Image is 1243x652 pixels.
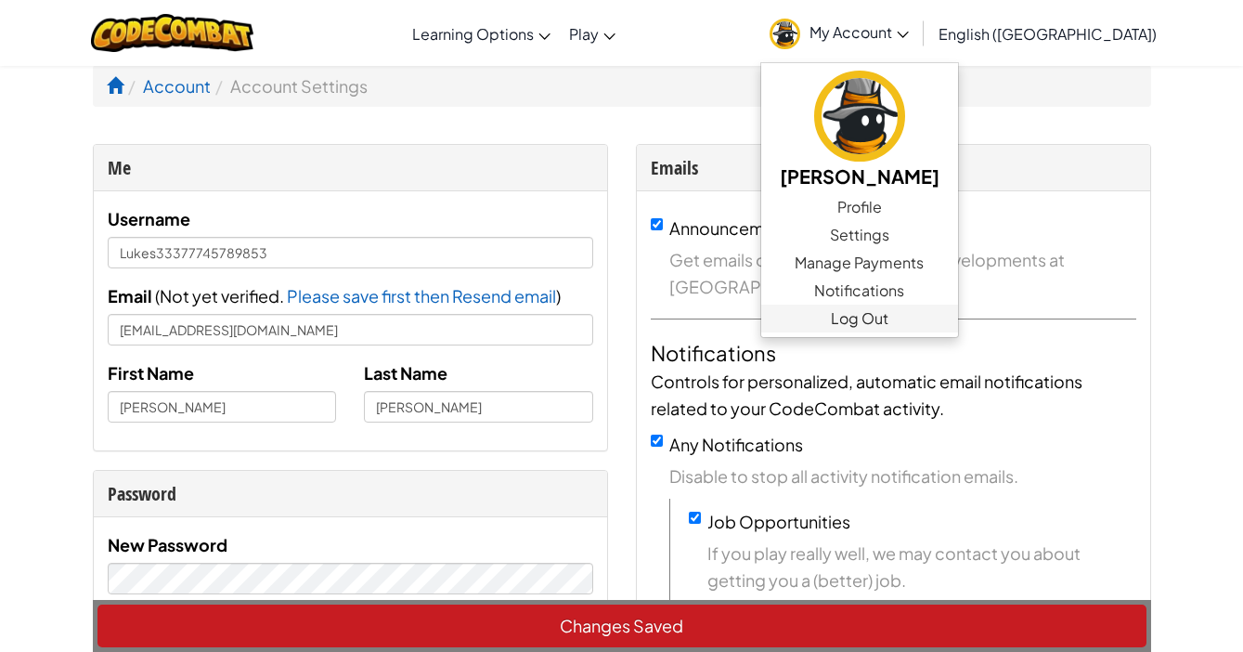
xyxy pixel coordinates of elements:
[761,221,958,249] a: Settings
[364,359,447,386] label: Last Name
[929,8,1166,59] a: English ([GEOGRAPHIC_DATA])
[809,22,909,42] span: My Account
[651,338,1136,368] h4: Notifications
[761,68,958,193] a: [PERSON_NAME]
[560,8,625,59] a: Play
[108,480,593,507] div: Password
[152,285,160,306] span: (
[707,511,850,532] label: Job Opportunities
[108,285,152,306] span: Email
[814,71,905,162] img: avatar
[761,193,958,221] a: Profile
[669,434,803,455] label: Any Notifications
[669,463,1136,489] span: Disable to stop all activity notification emails.
[761,305,958,333] a: Log Out
[108,154,593,181] div: Me
[760,4,918,62] a: My Account
[780,162,939,190] h5: [PERSON_NAME]
[108,531,227,558] label: New Password
[761,277,958,305] a: Notifications
[939,24,1157,44] span: English ([GEOGRAPHIC_DATA])
[569,24,599,44] span: Play
[211,72,368,99] li: Account Settings
[669,217,798,239] label: Announcements
[143,75,211,97] a: Account
[108,205,190,232] label: Username
[287,285,556,306] span: Please save first then Resend email
[412,24,534,44] span: Learning Options
[651,371,1082,419] span: Controls for personalized, automatic email notifications related to your CodeCombat activity.
[770,19,800,49] img: avatar
[403,8,560,59] a: Learning Options
[91,14,253,52] img: CodeCombat logo
[707,540,1136,593] span: If you play really well, we may contact you about getting you a (better) job.
[761,249,958,277] a: Manage Payments
[108,359,194,386] label: First Name
[160,285,287,306] span: Not yet verified.
[814,280,904,302] span: Notifications
[669,246,1136,300] span: Get emails on the latest news and developments at [GEOGRAPHIC_DATA].
[556,285,561,306] span: )
[651,154,1136,181] div: Emails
